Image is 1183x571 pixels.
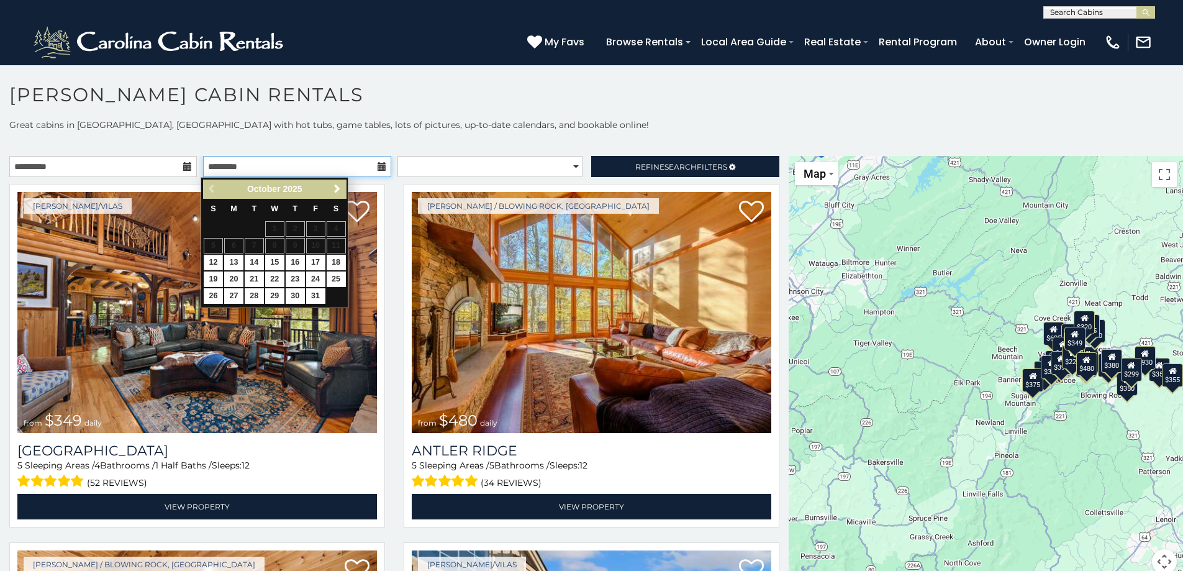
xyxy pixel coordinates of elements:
span: daily [480,418,497,427]
div: $330 [1035,361,1056,385]
a: 27 [224,288,243,304]
a: Real Estate [798,31,867,53]
a: 16 [286,255,305,270]
span: 12 [579,460,587,471]
div: $565 [1061,324,1082,347]
span: from [24,418,42,427]
a: Browse Rentals [600,31,689,53]
button: Change map style [795,162,838,185]
span: from [418,418,437,427]
img: Diamond Creek Lodge [17,192,377,433]
span: 5 [412,460,417,471]
div: $375 [1023,368,1044,392]
a: 22 [265,272,284,287]
span: 5 [489,460,494,471]
a: Owner Login [1018,31,1092,53]
a: 29 [265,288,284,304]
a: RefineSearchFilters [591,156,779,177]
span: $349 [45,411,82,429]
span: My Favs [545,34,584,50]
a: Next [329,181,345,197]
a: 25 [327,272,346,287]
a: View Property [17,494,377,519]
a: 26 [204,288,223,304]
div: $695 [1099,353,1120,377]
a: Antler Ridge [412,442,771,459]
div: $350 [1117,372,1138,395]
span: 5 [17,460,22,471]
span: October [247,184,281,194]
span: Refine Filters [635,162,727,171]
div: $325 [1041,355,1063,378]
a: Antler Ridge from $480 daily [412,192,771,433]
img: mail-regular-white.png [1135,34,1152,51]
img: White-1-2.png [31,24,289,61]
a: Rental Program [873,31,963,53]
div: $255 [1079,314,1100,338]
span: (52 reviews) [87,475,147,491]
a: [GEOGRAPHIC_DATA] [17,442,377,459]
div: $315 [1076,353,1097,377]
a: View Property [412,494,771,519]
span: 1 Half Baths / [155,460,212,471]
span: Next [332,184,342,194]
div: $410 [1053,337,1074,360]
a: 20 [224,272,243,287]
div: $635 [1043,322,1064,345]
div: Sleeping Areas / Bathrooms / Sleeps: [412,459,771,491]
a: [PERSON_NAME]/Vilas [24,198,132,214]
div: $380 [1101,349,1122,372]
span: 4 [94,460,100,471]
button: Toggle fullscreen view [1152,162,1177,187]
h3: Diamond Creek Lodge [17,442,377,459]
div: $395 [1051,350,1072,374]
a: 30 [286,288,305,304]
div: $250 [1085,319,1106,343]
a: 23 [286,272,305,287]
a: Local Area Guide [695,31,792,53]
div: $480 [1076,352,1097,376]
a: 17 [306,255,325,270]
span: Wednesday [271,204,278,213]
a: 15 [265,255,284,270]
div: Sleeping Areas / Bathrooms / Sleeps: [17,459,377,491]
span: (34 reviews) [481,475,542,491]
span: Saturday [333,204,338,213]
a: My Favs [527,34,587,50]
a: Add to favorites [345,199,369,226]
div: $299 [1121,358,1142,381]
span: Friday [313,204,318,213]
span: Tuesday [252,204,257,213]
a: About [969,31,1012,53]
a: 28 [245,288,264,304]
div: $349 [1064,327,1086,350]
a: 21 [245,272,264,287]
div: $355 [1149,357,1170,381]
img: phone-regular-white.png [1104,34,1122,51]
span: Thursday [292,204,297,213]
a: 18 [327,255,346,270]
span: 12 [242,460,250,471]
span: Sunday [211,204,215,213]
span: Monday [230,204,237,213]
a: 12 [204,255,223,270]
div: $320 [1074,310,1095,334]
span: 2025 [283,184,302,194]
div: $395 [1077,346,1098,370]
a: 24 [306,272,325,287]
a: 14 [245,255,264,270]
a: 13 [224,255,243,270]
a: Diamond Creek Lodge from $349 daily [17,192,377,433]
a: 19 [204,272,223,287]
img: Antler Ridge [412,192,771,433]
div: $225 [1063,345,1084,369]
span: Map [804,167,826,180]
div: $930 [1135,345,1156,369]
a: [PERSON_NAME] / Blowing Rock, [GEOGRAPHIC_DATA] [418,198,659,214]
span: Search [664,162,697,171]
span: daily [84,418,102,427]
span: $480 [439,411,478,429]
a: 31 [306,288,325,304]
a: Add to favorites [739,199,764,226]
